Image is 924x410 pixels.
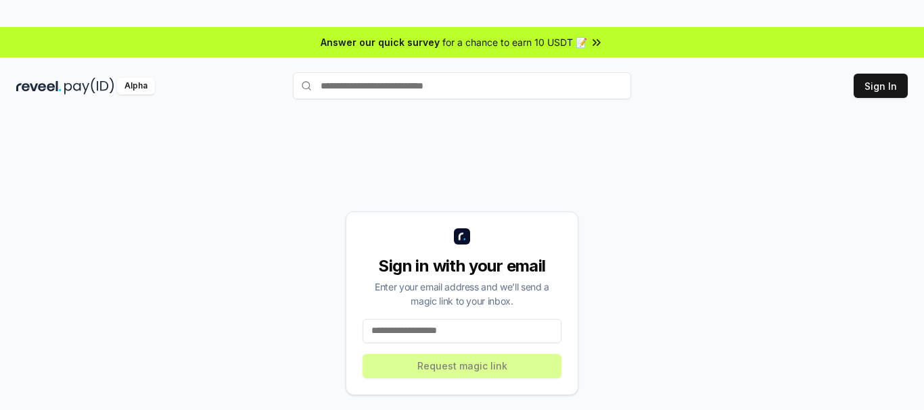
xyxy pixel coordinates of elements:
[454,228,470,245] img: logo_small
[16,78,62,95] img: reveel_dark
[442,35,587,49] span: for a chance to earn 10 USDT 📝
[363,255,561,277] div: Sign in with your email
[117,78,155,95] div: Alpha
[321,35,440,49] span: Answer our quick survey
[64,78,114,95] img: pay_id
[363,280,561,308] div: Enter your email address and we’ll send a magic link to your inbox.
[854,74,908,98] button: Sign In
